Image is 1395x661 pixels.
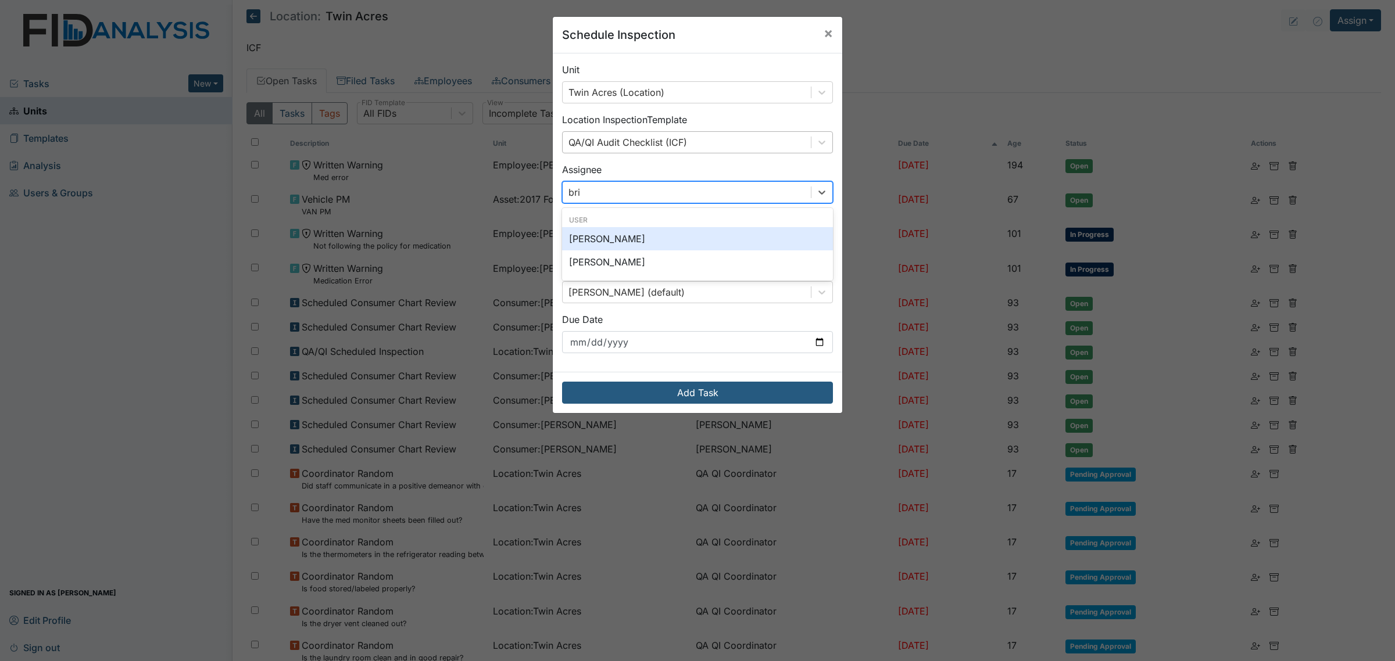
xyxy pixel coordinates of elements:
[562,250,833,274] div: [PERSON_NAME]
[562,26,675,44] h5: Schedule Inspection
[562,113,687,127] label: Location Inspection Template
[568,285,685,299] div: [PERSON_NAME] (default)
[562,227,833,250] div: [PERSON_NAME]
[562,382,833,404] button: Add Task
[562,312,603,326] label: Due Date
[814,17,842,49] button: Close
[562,215,833,225] div: User
[562,163,602,177] label: Assignee
[562,63,580,77] label: Unit
[568,85,664,99] div: Twin Acres (Location)
[568,135,687,149] div: QA/QI Audit Checklist (ICF)
[824,24,833,41] span: ×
